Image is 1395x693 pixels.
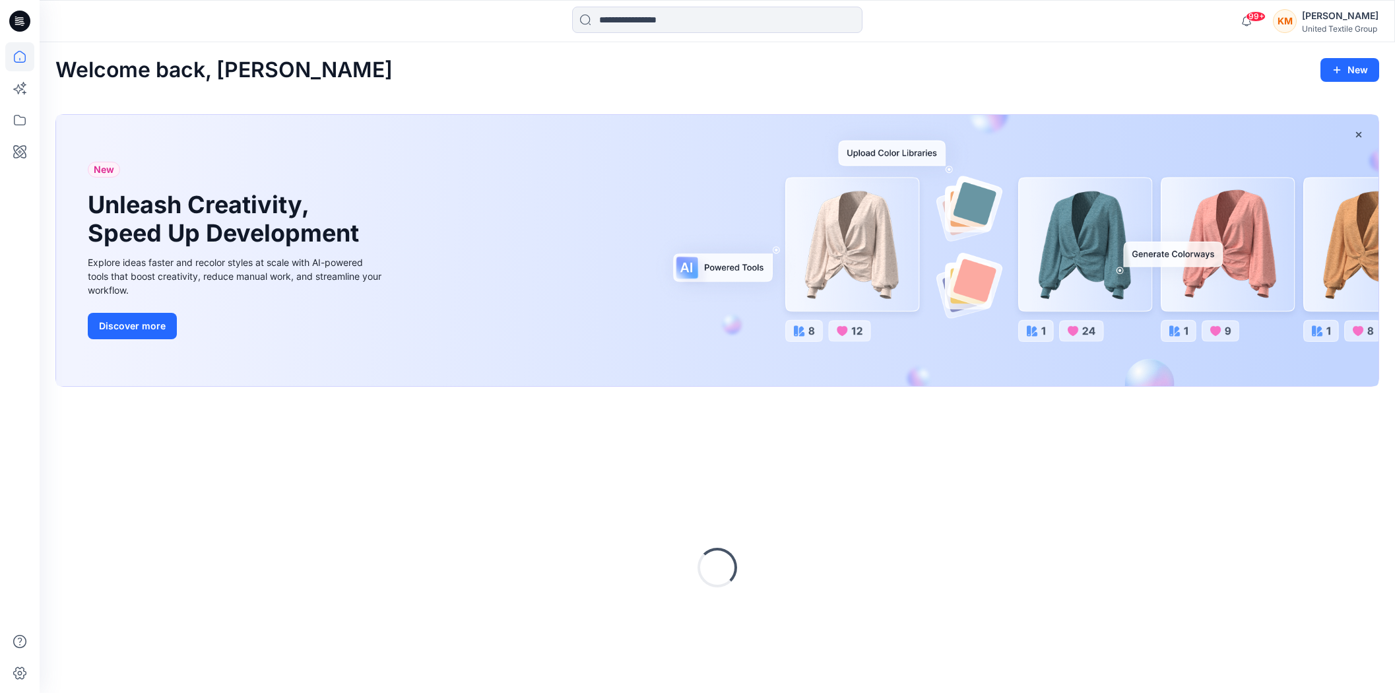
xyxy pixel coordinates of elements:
[1320,58,1379,82] button: New
[55,58,393,82] h2: Welcome back, [PERSON_NAME]
[88,191,365,247] h1: Unleash Creativity, Speed Up Development
[1302,24,1379,34] div: United Textile Group
[88,313,385,339] a: Discover more
[1246,11,1266,22] span: 99+
[1273,9,1297,33] div: KM
[88,255,385,297] div: Explore ideas faster and recolor styles at scale with AI-powered tools that boost creativity, red...
[88,313,177,339] button: Discover more
[1302,8,1379,24] div: [PERSON_NAME]
[94,162,114,178] span: New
